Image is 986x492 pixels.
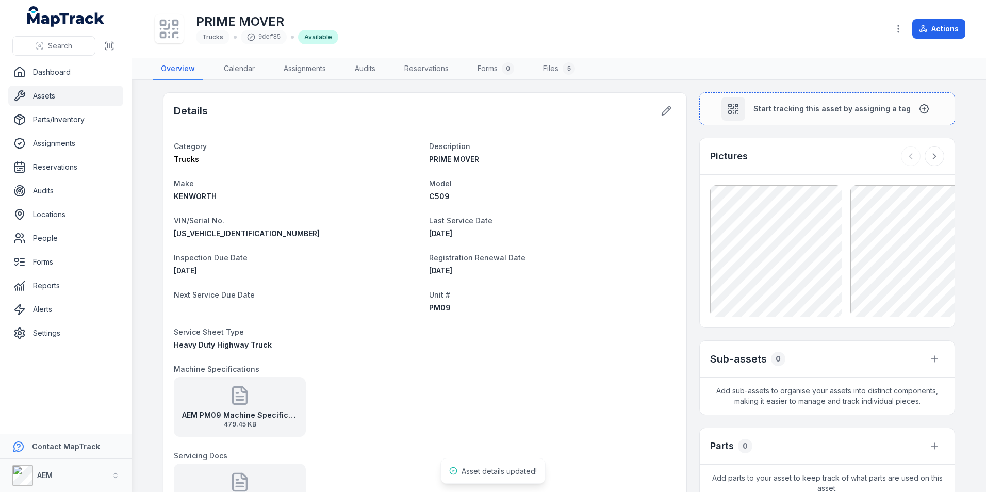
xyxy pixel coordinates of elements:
[912,19,965,39] button: Actions
[8,86,123,106] a: Assets
[8,323,123,343] a: Settings
[396,58,457,80] a: Reservations
[8,204,123,225] a: Locations
[174,266,197,275] span: [DATE]
[174,142,207,151] span: Category
[202,33,223,41] span: Trucks
[298,30,338,44] div: Available
[429,229,452,238] span: [DATE]
[48,41,72,51] span: Search
[429,155,479,163] span: PRIME MOVER
[174,155,199,163] span: Trucks
[429,142,470,151] span: Description
[429,290,450,299] span: Unit #
[37,471,53,480] strong: AEM
[27,6,105,27] a: MapTrack
[710,352,767,366] h2: Sub-assets
[174,290,255,299] span: Next Service Due Date
[8,109,123,130] a: Parts/Inventory
[174,451,227,460] span: Servicing Docs
[429,266,452,275] span: [DATE]
[174,340,272,349] span: Heavy Duty Highway Truck
[710,439,734,453] h3: Parts
[174,179,194,188] span: Make
[182,410,298,420] strong: AEM PM09 Machine Specifications
[275,58,334,80] a: Assignments
[8,228,123,249] a: People
[174,253,248,262] span: Inspection Due Date
[429,216,492,225] span: Last Service Date
[429,303,451,312] span: PM09
[429,266,452,275] time: 27/09/2025, 12:00:00 am
[174,365,259,373] span: Machine Specifications
[462,467,537,475] span: Asset details updated!
[8,299,123,320] a: Alerts
[153,58,203,80] a: Overview
[8,181,123,201] a: Audits
[710,149,748,163] h3: Pictures
[535,58,583,80] a: Files5
[429,253,525,262] span: Registration Renewal Date
[8,252,123,272] a: Forms
[738,439,752,453] div: 0
[174,192,217,201] span: KENWORTH
[174,216,224,225] span: VIN/Serial No.
[700,378,955,415] span: Add sub-assets to organise your assets into distinct components, making it easier to manage and t...
[753,104,911,114] span: Start tracking this asset by assigning a tag
[182,420,298,429] span: 479.45 KB
[563,62,575,75] div: 5
[502,62,514,75] div: 0
[196,13,338,30] h1: PRIME MOVER
[174,104,208,118] h2: Details
[699,92,955,125] button: Start tracking this asset by assigning a tag
[347,58,384,80] a: Audits
[174,327,244,336] span: Service Sheet Type
[174,266,197,275] time: 27/06/2026, 12:00:00 am
[8,157,123,177] a: Reservations
[429,229,452,238] time: 04/09/2025, 12:00:00 am
[32,442,100,451] strong: Contact MapTrack
[174,229,320,238] span: [US_VEHICLE_IDENTIFICATION_NUMBER]
[469,58,522,80] a: Forms0
[241,30,287,44] div: 9def85
[8,275,123,296] a: Reports
[8,133,123,154] a: Assignments
[8,62,123,83] a: Dashboard
[216,58,263,80] a: Calendar
[429,192,450,201] span: C509
[12,36,95,56] button: Search
[429,179,452,188] span: Model
[771,352,785,366] div: 0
